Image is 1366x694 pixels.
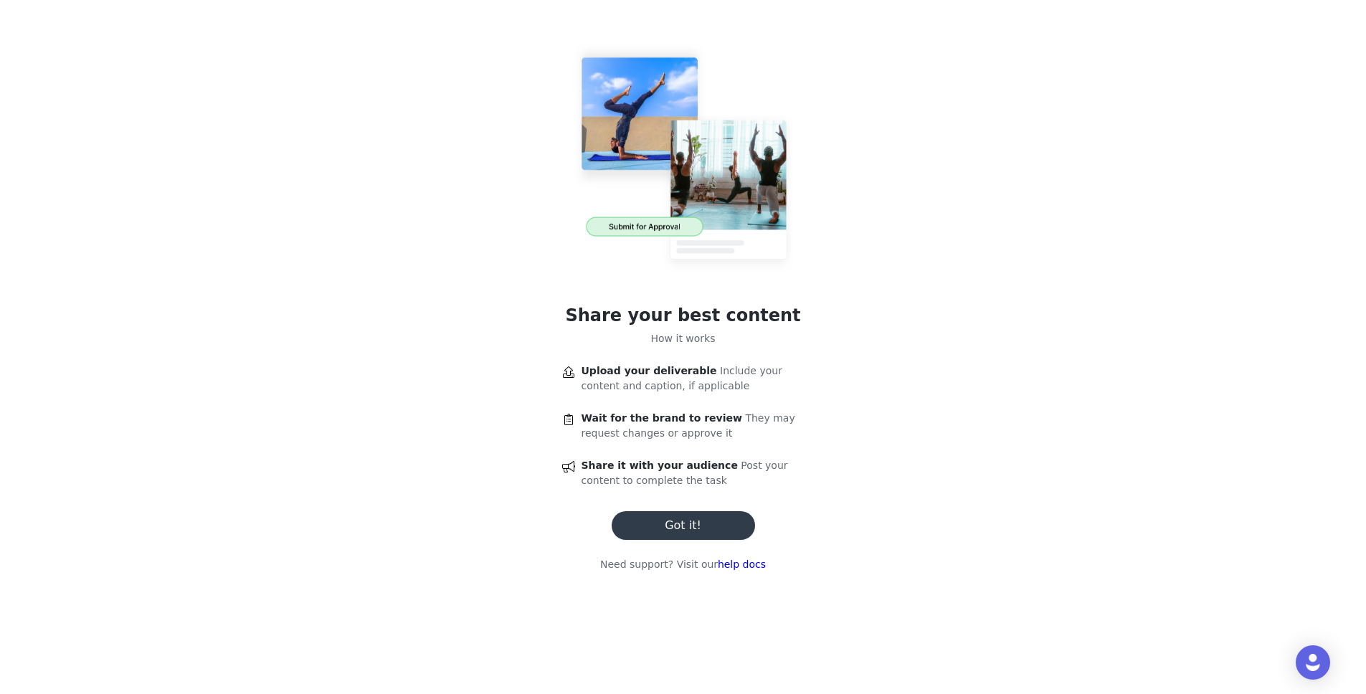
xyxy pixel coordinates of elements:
button: Got it! [612,511,755,540]
span: Include your content and caption, if applicable [582,365,782,391]
h1: Share your best content [565,303,800,328]
span: Wait for the brand to review [582,412,742,424]
span: They may request changes or approve it [582,412,795,439]
span: Share it with your audience [582,460,738,471]
p: How it works [651,331,716,346]
img: content approval [558,34,809,285]
a: help docs [718,558,766,570]
p: Need support? Visit our [600,557,766,572]
span: Post your content to complete the task [582,460,788,486]
div: Open Intercom Messenger [1296,645,1330,680]
span: Upload your deliverable [582,365,717,376]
